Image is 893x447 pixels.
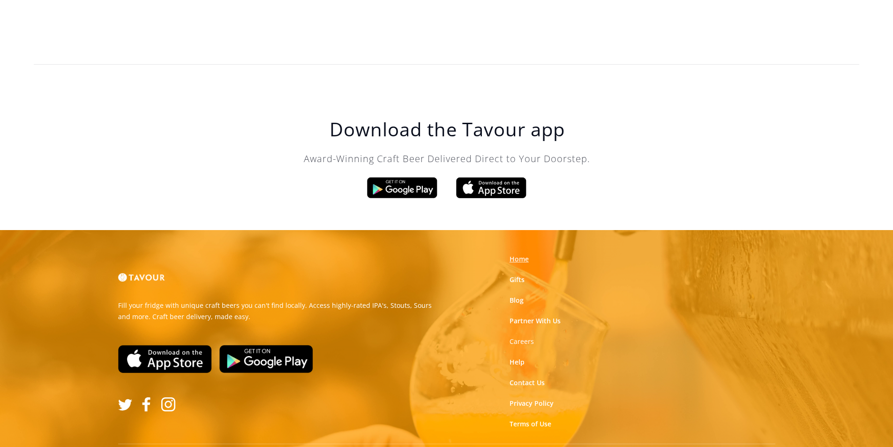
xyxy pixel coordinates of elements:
a: Blog [510,296,524,305]
p: Award-Winning Craft Beer Delivered Direct to Your Doorstep. [260,152,635,166]
a: Contact Us [510,378,545,387]
a: Home [510,254,529,264]
p: Fill your fridge with unique craft beers you can't find locally. Access highly-rated IPA's, Stout... [118,300,440,322]
a: Terms of Use [510,419,551,429]
a: Partner With Us [510,316,561,326]
h1: Download the Tavour app [260,118,635,141]
a: Gifts [510,275,525,284]
h2: ‍ [23,12,870,30]
a: Help [510,358,525,367]
a: Privacy Policy [510,399,554,408]
a: Careers [510,337,534,346]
